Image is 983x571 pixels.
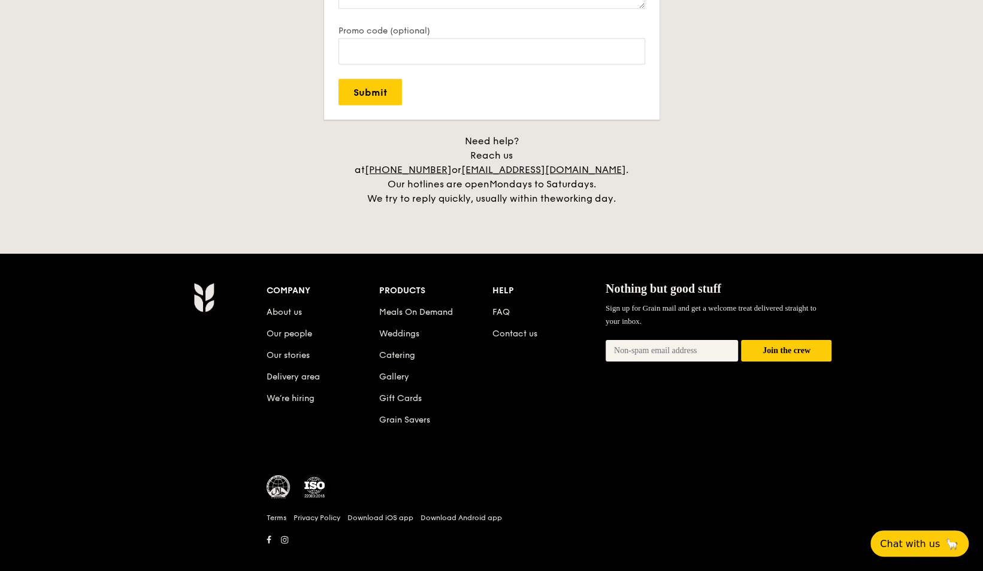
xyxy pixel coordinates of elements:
[338,79,402,105] input: Submit
[556,193,616,204] span: working day.
[347,513,413,523] a: Download iOS app
[379,307,453,317] a: Meals On Demand
[303,475,326,499] img: ISO Certified
[606,282,721,295] span: Nothing but good stuff
[880,538,940,549] span: Chat with us
[492,283,606,299] div: Help
[492,329,537,339] a: Contact us
[365,164,452,175] a: [PHONE_NUMBER]
[267,475,291,499] img: MUIS Halal Certified
[267,393,314,403] a: We’re hiring
[489,178,596,190] span: Mondays to Saturdays.
[870,530,969,557] button: Chat with us🦙
[193,283,214,312] img: AYc88T3wAAAABJRU5ErkJggg==
[267,372,320,382] a: Delivery area
[379,393,422,403] a: Gift Cards
[461,164,626,175] a: [EMAIL_ADDRESS][DOMAIN_NAME]
[741,340,831,362] button: Join the crew
[421,513,502,523] a: Download Android app
[945,537,959,551] span: 🦙
[342,134,642,206] div: Need help? Reach us at or . Our hotlines are open We try to reply quickly, usually within the
[379,415,430,425] a: Grain Savers
[606,340,739,362] input: Non-spam email address
[379,350,415,360] a: Catering
[267,350,310,360] a: Our stories
[147,548,837,558] h6: Revision
[379,329,419,339] a: Weddings
[267,283,380,299] div: Company
[267,307,302,317] a: About us
[338,26,645,36] label: Promo code (optional)
[379,372,409,382] a: Gallery
[267,329,312,339] a: Our people
[606,303,816,326] span: Sign up for Grain mail and get a welcome treat delivered straight to your inbox.
[379,283,492,299] div: Products
[267,513,286,523] a: Terms
[294,513,340,523] a: Privacy Policy
[492,307,510,317] a: FAQ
